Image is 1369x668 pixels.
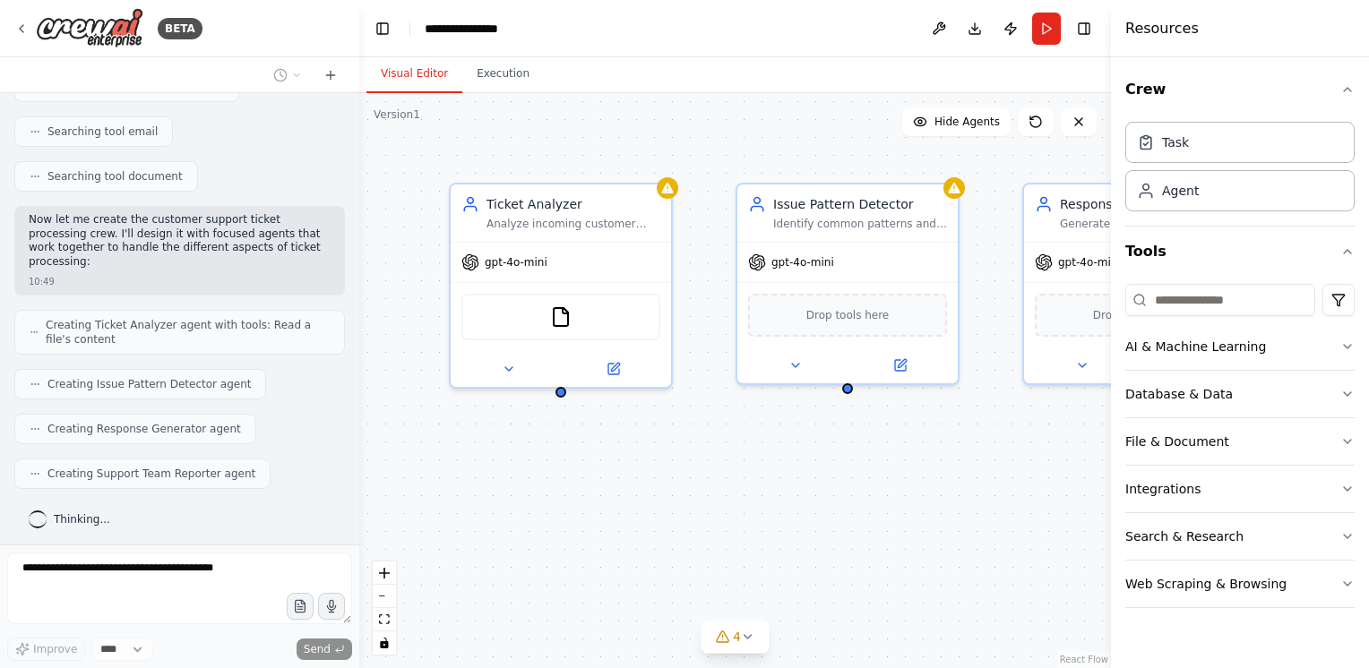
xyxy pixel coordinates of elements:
[1125,227,1355,277] button: Tools
[373,561,396,585] button: zoom in
[425,20,519,38] nav: breadcrumb
[366,56,462,93] button: Visual Editor
[1125,466,1355,512] button: Integrations
[1058,255,1121,270] span: gpt-4o-mini
[1060,217,1234,231] div: Generate suggested responses for frequently asked questions and common support scenarios. Create ...
[33,642,77,656] span: Improve
[54,512,110,527] span: Thinking...
[47,124,158,139] span: Searching tool email
[849,355,951,376] button: Open in side panel
[1125,575,1287,593] div: Web Scraping & Browsing
[47,377,251,391] span: Creating Issue Pattern Detector agent
[1125,338,1266,355] div: AI & Machine Learning
[934,115,1000,129] span: Hide Agents
[1125,385,1233,403] div: Database & Data
[47,422,241,436] span: Creating Response Generator agent
[1125,18,1199,39] h4: Resources
[7,638,85,661] button: Improve
[1162,182,1199,200] div: Agent
[287,593,314,620] button: Upload files
[1125,480,1201,498] div: Integrations
[1125,64,1355,115] button: Crew
[1125,418,1355,465] button: File & Document
[29,275,55,288] div: 10:49
[1125,115,1355,226] div: Crew
[486,217,660,231] div: Analyze incoming customer support tickets to categorize them by urgency level (Low, Medium, High,...
[1125,561,1355,607] button: Web Scraping & Browsing
[373,608,396,631] button: fit view
[485,255,547,270] span: gpt-4o-mini
[806,306,890,324] span: Drop tools here
[47,467,255,481] span: Creating Support Team Reporter agent
[318,593,345,620] button: Click to speak your automation idea
[773,195,947,213] div: Issue Pattern Detector
[373,585,396,608] button: zoom out
[36,8,143,48] img: Logo
[462,56,544,93] button: Execution
[550,306,572,328] img: FileReadTool
[486,195,660,213] div: Ticket Analyzer
[373,631,396,655] button: toggle interactivity
[158,18,202,39] div: BETA
[1093,306,1176,324] span: Drop tools here
[370,16,395,41] button: Hide left sidebar
[46,318,330,347] span: Creating Ticket Analyzer agent with tools: Read a file's content
[773,217,947,231] div: Identify common patterns and recurring issues across multiple customer support tickets. Analyze t...
[1125,527,1244,545] div: Search & Research
[266,64,309,86] button: Switch to previous chat
[1072,16,1097,41] button: Hide right sidebar
[1060,655,1108,664] a: React Flow attribution
[701,621,770,654] button: 4
[1162,133,1189,151] div: Task
[902,107,1011,136] button: Hide Agents
[47,169,183,184] span: Searching tool document
[563,358,664,380] button: Open in side panel
[29,213,331,269] p: Now let me create the customer support ticket processing crew. I'll design it with focused agents...
[1060,195,1234,213] div: Response Generator
[1125,277,1355,622] div: Tools
[374,107,420,122] div: Version 1
[1125,323,1355,370] button: AI & Machine Learning
[771,255,834,270] span: gpt-4o-mini
[1125,432,1229,450] div: File & Document
[316,64,345,86] button: Start a new chat
[297,638,352,660] button: Send
[1022,183,1246,385] div: Response GeneratorGenerate suggested responses for frequently asked questions and common support ...
[449,183,673,389] div: Ticket AnalyzerAnalyze incoming customer support tickets to categorize them by urgency level (Low...
[736,183,960,385] div: Issue Pattern DetectorIdentify common patterns and recurring issues across multiple customer supp...
[373,561,396,655] div: React Flow controls
[733,628,741,646] span: 4
[1125,371,1355,417] button: Database & Data
[1125,513,1355,560] button: Search & Research
[304,642,331,656] span: Send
